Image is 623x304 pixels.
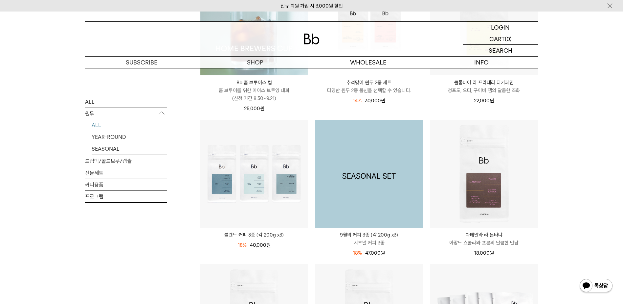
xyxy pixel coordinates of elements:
[315,79,423,87] p: 추석맞이 원두 2종 세트
[85,190,167,202] a: 프로그램
[353,249,362,257] div: 18%
[381,250,385,256] span: 원
[463,33,538,45] a: CART (0)
[430,120,538,228] img: 과테말라 라 몬타냐
[312,57,425,68] p: WHOLESALE
[244,106,264,112] span: 25,000
[315,120,423,228] a: 9월의 커피 3종 (각 200g x3)
[200,231,308,239] a: 블렌드 커피 3종 (각 200g x3)
[280,3,343,9] a: 신규 회원 가입 시 3,000원 할인
[463,22,538,33] a: LOGIN
[353,97,362,105] div: 14%
[304,34,320,44] img: 로고
[579,278,613,294] img: 카카오톡 채널 1:1 채팅 버튼
[505,33,512,44] p: (0)
[250,242,271,248] span: 40,000
[490,98,494,104] span: 원
[92,119,167,131] a: ALL
[490,250,494,256] span: 원
[92,131,167,142] a: YEAR-ROUND
[260,106,264,112] span: 원
[200,79,308,102] a: Bb 홈 브루어스 컵 홈 브루어를 위한 아이스 브루잉 대회(신청 기간 8.30~9.21)
[200,120,308,228] img: 블렌드 커피 3종 (각 200g x3)
[315,231,423,239] p: 9월의 커피 3종 (각 200g x3)
[430,87,538,94] p: 청포도, 오디, 구아바 잼의 달콤한 조화
[315,231,423,247] a: 9월의 커피 3종 (각 200g x3) 시즈널 커피 3종
[381,98,385,104] span: 원
[85,155,167,166] a: 드립백/콜드브루/캡슐
[430,239,538,247] p: 아망드 쇼콜라와 프룬의 달콤한 만남
[266,242,271,248] span: 원
[489,45,512,56] p: SEARCH
[491,22,510,33] p: LOGIN
[365,98,385,104] span: 30,000
[92,143,167,154] a: SEASONAL
[85,179,167,190] a: 커피용품
[85,108,167,119] p: 원두
[365,250,385,256] span: 47,000
[430,79,538,94] a: 콜롬비아 라 프라데라 디카페인 청포도, 오디, 구아바 잼의 달콤한 조화
[200,79,308,87] p: Bb 홈 브루어스 컵
[238,241,247,249] div: 18%
[315,79,423,94] a: 추석맞이 원두 2종 세트 다양한 원두 2종 옵션을 선택할 수 있습니다.
[474,98,494,104] span: 22,000
[198,57,312,68] a: SHOP
[315,120,423,228] img: 1000000743_add2_064.png
[474,250,494,256] span: 18,000
[315,239,423,247] p: 시즈널 커피 3종
[489,33,505,44] p: CART
[315,87,423,94] p: 다양한 원두 2종 옵션을 선택할 수 있습니다.
[85,96,167,107] a: ALL
[85,57,198,68] a: SUBSCRIBE
[430,231,538,247] a: 과테말라 라 몬타냐 아망드 쇼콜라와 프룬의 달콤한 만남
[430,231,538,239] p: 과테말라 라 몬타냐
[425,57,538,68] p: INFO
[430,79,538,87] p: 콜롬비아 라 프라데라 디카페인
[200,87,308,102] p: 홈 브루어를 위한 아이스 브루잉 대회 (신청 기간 8.30~9.21)
[85,167,167,178] a: 선물세트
